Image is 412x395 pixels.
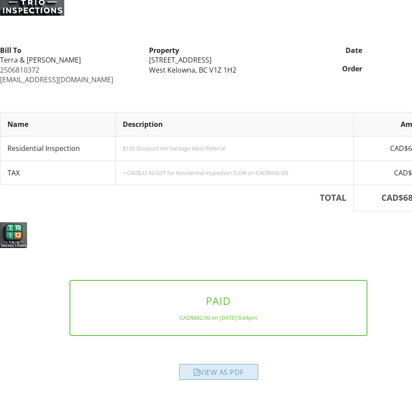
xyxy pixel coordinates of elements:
[0,185,354,211] th: TOTAL
[293,45,368,55] div: Date
[179,364,258,380] div: View as PDF
[149,65,287,75] div: West Kelowna, BC V1Z 1H2
[123,145,346,152] div: $100 Discount Kiri-Vantage West Referral
[84,295,353,307] h3: PAID
[0,136,116,161] td: Residential Inspection
[149,55,287,65] div: [STREET_ADDRESS]
[293,64,368,73] div: Order
[0,112,116,136] th: Name
[0,161,116,185] td: TAX
[84,314,353,321] div: CAD$682.50 on [DATE] 8:44pm
[116,112,354,136] th: Description
[179,370,258,379] a: View as PDF
[123,169,346,176] div: + CAD$32.50 GST for Residential Inspection (5.0% on CAD$650.00)
[149,45,179,55] strong: Property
